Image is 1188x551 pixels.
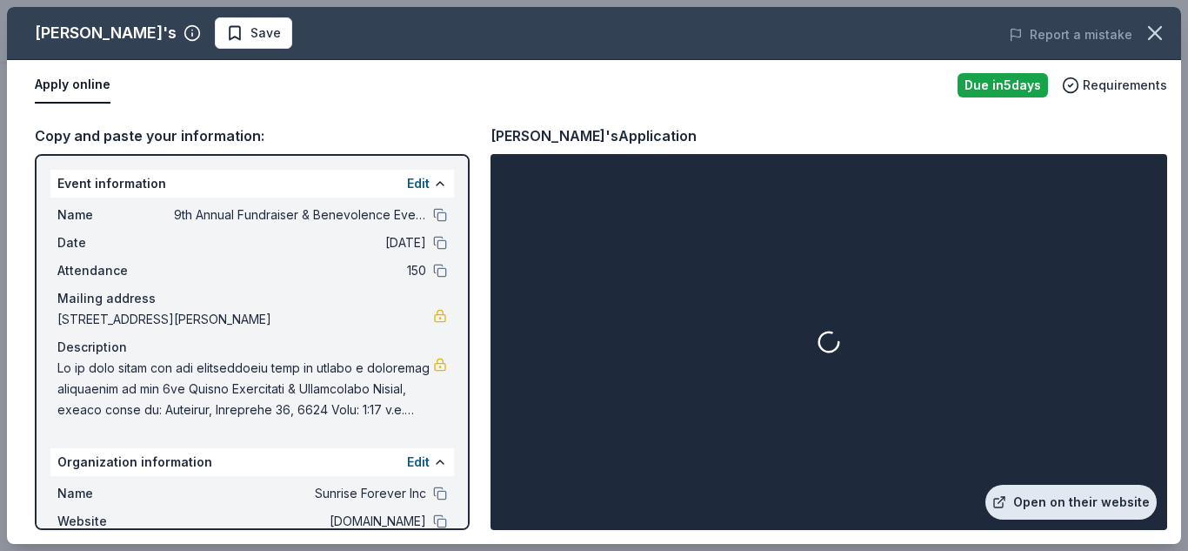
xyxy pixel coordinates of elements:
span: Save [250,23,281,44]
button: Edit [407,452,430,473]
button: Requirements [1062,75,1167,96]
span: 9th Annual Fundraiser & Benevolence Event [174,205,426,225]
span: Sunrise Forever Inc [174,483,426,504]
button: Edit [407,173,430,194]
span: 150 [174,260,426,281]
span: Attendance [57,260,174,281]
div: Event information [50,170,454,198]
button: Save [215,17,292,49]
div: Organization information [50,448,454,476]
div: Due in 5 days [958,73,1048,97]
a: Open on their website [985,485,1157,520]
span: Lo ip dolo sitam con adi elitseddoeiu temp in utlabo e doloremag aliquaenim ad min 6ve Quisno Exe... [57,358,433,420]
span: Requirements [1083,75,1167,96]
span: [STREET_ADDRESS][PERSON_NAME] [57,309,433,330]
button: Apply online [35,67,110,104]
span: Website [57,511,174,532]
div: Copy and paste your information: [35,124,470,147]
span: Name [57,205,174,225]
span: [DATE] [174,232,426,253]
div: [PERSON_NAME]'s Application [491,124,697,147]
div: Mailing address [57,288,447,309]
button: Report a mistake [1009,24,1132,45]
div: [PERSON_NAME]'s [35,19,177,47]
span: Date [57,232,174,253]
span: Name [57,483,174,504]
div: Description [57,337,447,358]
span: [DOMAIN_NAME] [174,511,426,532]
